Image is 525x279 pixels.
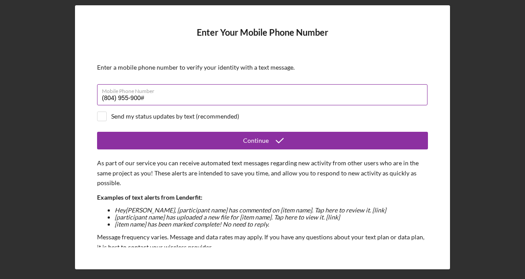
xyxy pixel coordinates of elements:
h4: Enter Your Mobile Phone Number [97,27,428,51]
label: Mobile Phone Number [102,85,427,94]
p: As part of our service you can receive automated text messages regarding new activity from other ... [97,158,428,188]
li: [participant name] has uploaded a new file for [item name]. Tap here to view it. [link] [115,214,428,221]
div: Send my status updates by text (recommended) [111,113,239,120]
li: Hey [PERSON_NAME] , [participant name] has commented on [item name]. Tap here to review it. [link] [115,207,428,214]
div: Continue [243,132,269,149]
div: Enter a mobile phone number to verify your identity with a text message. [97,64,428,71]
button: Continue [97,132,428,149]
li: [item name] has been marked complete! No need to reply. [115,221,428,228]
p: Examples of text alerts from Lenderfit: [97,193,428,202]
p: Message frequency varies. Message and data rates may apply. If you have any questions about your ... [97,232,428,252]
